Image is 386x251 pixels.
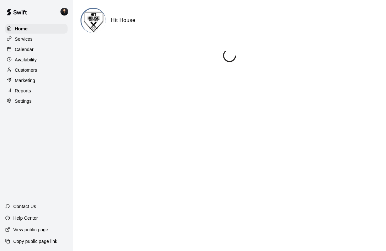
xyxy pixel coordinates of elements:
div: Gregory Lewandoski [59,5,73,18]
a: Reports [5,86,68,96]
p: Marketing [15,77,35,84]
a: Home [5,24,68,34]
p: Services [15,36,33,42]
img: Gregory Lewandoski [60,8,68,16]
a: Customers [5,65,68,75]
a: Availability [5,55,68,65]
p: View public page [13,226,48,233]
p: Reports [15,88,31,94]
p: Contact Us [13,203,36,210]
p: Settings [15,98,32,104]
a: Marketing [5,76,68,85]
img: Hit House logo [81,9,106,33]
p: Availability [15,57,37,63]
a: Services [5,34,68,44]
h6: Hit House [111,16,135,25]
p: Home [15,26,28,32]
p: Help Center [13,215,38,221]
a: Settings [5,96,68,106]
p: Copy public page link [13,238,57,245]
p: Customers [15,67,37,73]
p: Calendar [15,46,34,53]
a: Calendar [5,45,68,54]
